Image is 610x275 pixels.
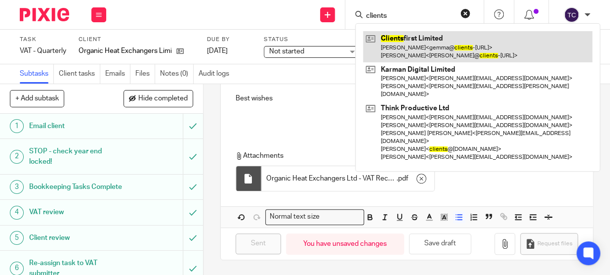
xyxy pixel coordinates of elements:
[409,233,471,255] button: Save draft
[10,119,24,133] div: 1
[520,233,577,255] button: Request files
[160,64,194,84] a: Notes (0)
[79,46,171,56] p: Organic Heat Exchangers Limited
[10,90,64,107] button: + Add subtask
[20,36,66,44] label: Task
[138,95,188,103] span: Hide completed
[460,8,470,18] button: Clear
[365,12,454,21] input: Search
[29,144,125,169] h1: STOP - check year end locked!
[10,231,24,245] div: 5
[264,36,363,44] label: Status
[10,206,24,220] div: 4
[29,205,125,220] h1: VAT review
[10,180,24,194] div: 3
[266,174,397,183] span: Organic Heat Exchangers Ltd - VAT Receipt Aug-25
[236,151,576,161] p: Attachments
[20,8,69,21] img: Pixie
[10,150,24,164] div: 2
[268,212,322,222] span: Normal text size
[135,64,155,84] a: Files
[207,47,228,54] span: [DATE]
[269,48,304,55] span: Not started
[20,64,54,84] a: Subtasks
[199,64,234,84] a: Audit logs
[207,36,251,44] label: Due by
[123,90,193,107] button: Hide completed
[537,240,572,248] span: Request files
[79,36,195,44] label: Client
[286,233,404,255] div: You have unsaved changes
[323,212,358,222] input: Search for option
[265,209,364,225] div: Search for option
[236,233,281,255] input: Sent
[59,64,100,84] a: Client tasks
[29,119,125,134] h1: Email client
[261,166,434,191] div: .
[564,7,579,23] img: svg%3E
[236,93,578,103] p: Best wishes
[29,180,125,194] h1: Bookkeeping Tasks Complete
[398,174,408,183] span: pdf
[20,46,66,56] div: VAT - Quarterly
[29,230,125,245] h1: Client review
[105,64,130,84] a: Emails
